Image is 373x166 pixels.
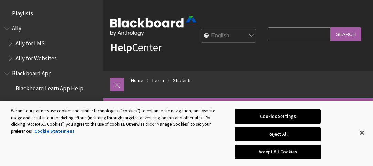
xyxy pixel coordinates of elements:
a: More information about your privacy, opens in a new tab [34,128,74,134]
button: Cookies Settings [235,109,321,124]
nav: Book outline for Playlists [4,8,99,19]
strong: Help [110,41,132,54]
a: Students [173,76,192,85]
select: Site Language Selector [201,29,256,43]
span: Quick Start [15,98,44,107]
input: Search [330,27,361,41]
button: Reject All [235,127,321,142]
span: Blackboard Learn App Help [15,82,83,92]
img: Blackboard by Anthology [110,16,196,36]
div: We and our partners use cookies and similar technologies (“cookies”) to enhance site navigation, ... [11,108,224,134]
span: Ally [12,23,21,32]
a: Home [131,76,143,85]
button: Accept All Cookies [235,145,321,159]
nav: Book outline for Anthology Ally Help [4,23,99,64]
span: Blackboard App [12,68,52,77]
span: Ally for LMS [15,37,45,47]
a: Learn [152,76,164,85]
button: Close [354,125,370,140]
span: Ally for Websites [15,53,57,62]
span: Playlists [12,8,33,17]
a: HelpCenter [110,41,162,54]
